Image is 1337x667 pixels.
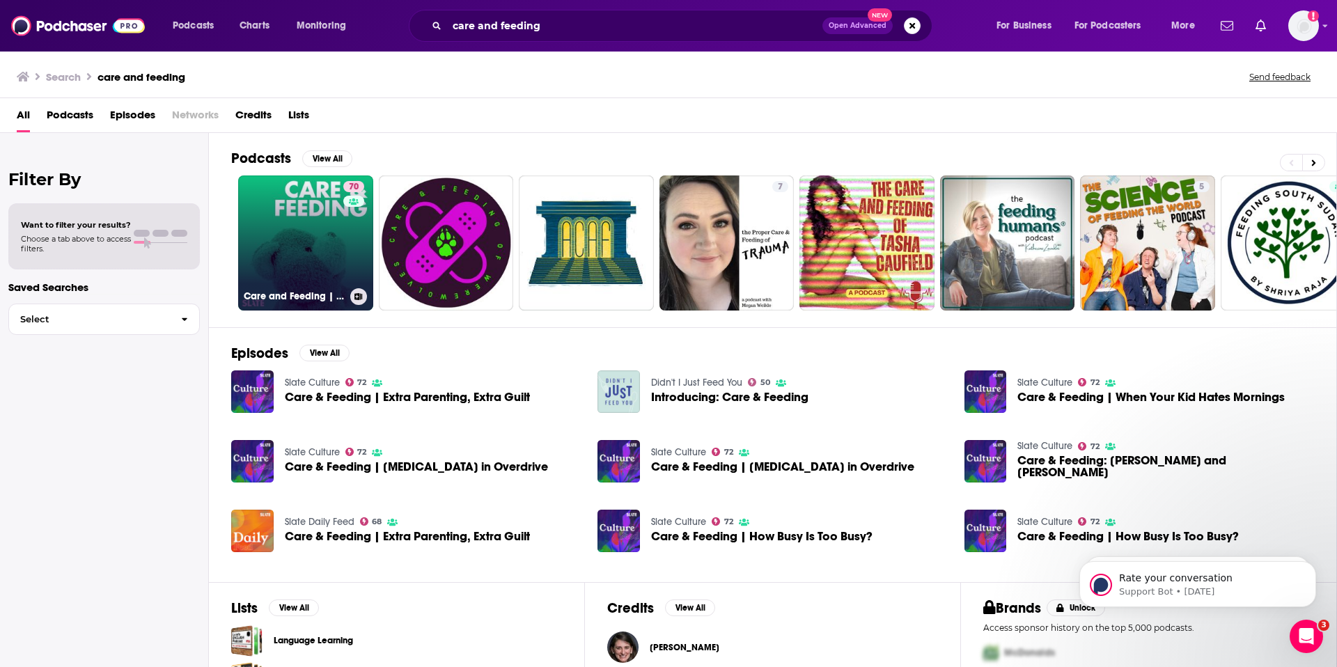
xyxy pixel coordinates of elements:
[17,104,30,132] span: All
[1090,379,1100,386] span: 72
[11,13,145,39] img: Podchaser - Follow, Share and Rate Podcasts
[964,510,1007,552] img: Care & Feeding | How Busy Is Too Busy?
[748,378,770,386] a: 50
[651,461,914,473] a: Care & Feeding | Separation Anxiety in Overdrive
[597,440,640,482] img: Care & Feeding | Separation Anxiety in Overdrive
[659,175,795,311] a: 7
[285,391,530,403] a: Care & Feeding | Extra Parenting, Extra Guilt
[231,150,352,167] a: PodcastsView All
[47,104,93,132] span: Podcasts
[8,169,200,189] h2: Filter By
[1215,14,1239,38] a: Show notifications dropdown
[231,625,263,657] a: Language Learning
[357,379,366,386] span: 72
[1004,647,1055,659] span: McDonalds
[1047,599,1106,616] button: Unlock
[231,440,274,482] img: Care & Feeding | Separation Anxiety in Overdrive
[1017,377,1072,389] a: Slate Culture
[651,516,706,528] a: Slate Culture
[231,510,274,552] img: Care & Feeding | Extra Parenting, Extra Guilt
[1078,517,1100,526] a: 72
[651,531,873,542] a: Care & Feeding | How Busy Is Too Busy?
[172,104,219,132] span: Networks
[230,15,278,37] a: Charts
[1199,180,1204,194] span: 5
[349,180,359,194] span: 70
[302,150,352,167] button: View All
[231,345,350,362] a: EpisodesView All
[231,345,288,362] h2: Episodes
[712,517,733,526] a: 72
[996,16,1051,36] span: For Business
[1017,516,1072,528] a: Slate Culture
[285,461,548,473] span: Care & Feeding | [MEDICAL_DATA] in Overdrive
[357,449,366,455] span: 72
[724,519,733,525] span: 72
[1288,10,1319,41] span: Logged in as ldigiovine
[297,16,346,36] span: Monitoring
[360,517,382,526] a: 68
[607,631,639,663] img: Andrea Ippolito
[778,180,783,194] span: 7
[21,234,131,253] span: Choose a tab above to access filters.
[1017,531,1239,542] a: Care & Feeding | How Busy Is Too Busy?
[1318,620,1329,631] span: 3
[607,599,654,617] h2: Credits
[231,599,319,617] a: ListsView All
[287,15,364,37] button: open menu
[285,516,354,528] a: Slate Daily Feed
[372,519,382,525] span: 68
[345,378,367,386] a: 72
[1162,15,1212,37] button: open menu
[231,370,274,413] img: Care & Feeding | Extra Parenting, Extra Guilt
[868,8,893,22] span: New
[1017,455,1314,478] span: Care & Feeding: [PERSON_NAME] and [PERSON_NAME]
[964,440,1007,482] img: Care & Feeding: Tom and Jerry Toddlers
[772,181,788,192] a: 7
[240,16,269,36] span: Charts
[1065,15,1162,37] button: open menu
[97,70,185,84] h3: care and feeding
[46,70,81,84] h3: Search
[964,370,1007,413] img: Care & Feeding | When Your Kid Hates Mornings
[274,633,353,648] a: Language Learning
[285,531,530,542] a: Care & Feeding | Extra Parenting, Extra Guilt
[651,377,742,389] a: Didn't I Just Feed You
[829,22,886,29] span: Open Advanced
[1058,532,1337,629] iframe: Intercom notifications message
[447,15,822,37] input: Search podcasts, credits, & more...
[1080,175,1215,311] a: 5
[235,104,272,132] a: Credits
[1017,455,1314,478] a: Care & Feeding: Tom and Jerry Toddlers
[422,10,946,42] div: Search podcasts, credits, & more...
[760,379,770,386] span: 50
[1017,440,1072,452] a: Slate Culture
[987,15,1069,37] button: open menu
[1090,444,1100,450] span: 72
[1017,391,1285,403] span: Care & Feeding | When Your Kid Hates Mornings
[1288,10,1319,41] button: Show profile menu
[651,391,808,403] a: Introducing: Care & Feeding
[8,304,200,335] button: Select
[983,622,1314,633] p: Access sponsor history on the top 5,000 podcasts.
[285,377,340,389] a: Slate Culture
[299,345,350,361] button: View All
[1171,16,1195,36] span: More
[597,370,640,413] img: Introducing: Care & Feeding
[650,642,719,653] span: [PERSON_NAME]
[21,220,131,230] span: Want to filter your results?
[285,461,548,473] a: Care & Feeding | Separation Anxiety in Overdrive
